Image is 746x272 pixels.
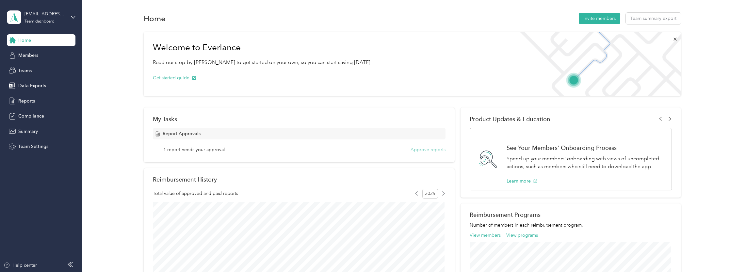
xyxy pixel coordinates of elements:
[18,82,46,89] span: Data Exports
[153,42,372,53] h1: Welcome to Everlance
[144,15,166,22] h1: Home
[18,98,35,104] span: Reports
[18,143,48,150] span: Team Settings
[18,52,38,59] span: Members
[506,232,538,239] button: View programs
[153,176,217,183] h2: Reimbursement History
[18,37,31,44] span: Home
[422,189,438,199] span: 2025
[153,58,372,67] p: Read our step-by-[PERSON_NAME] to get started on your own, so you can start saving [DATE].
[470,116,550,122] span: Product Updates & Education
[153,116,446,122] div: My Tasks
[153,74,196,81] button: Get started guide
[153,190,238,197] span: Total value of approved and paid reports
[470,232,501,239] button: View members
[507,178,538,184] button: Learn more
[470,222,672,229] p: Number of members in each reimbursement program.
[18,67,32,74] span: Teams
[24,20,55,24] div: Team dashboard
[18,128,38,135] span: Summary
[507,144,665,151] h1: See Your Members' Onboarding Process
[470,211,672,218] h2: Reimbursement Programs
[626,13,681,24] button: Team summary export
[163,130,201,137] span: Report Approvals
[4,262,37,269] button: Help center
[411,146,446,153] button: Approve reports
[579,13,620,24] button: Invite members
[163,146,225,153] span: 1 report needs your approval
[709,235,746,272] iframe: Everlance-gr Chat Button Frame
[507,155,665,171] p: Speed up your members' onboarding with views of uncompleted actions, such as members who still ne...
[513,32,681,96] img: Welcome to everlance
[18,113,44,120] span: Compliance
[24,10,65,17] div: [EMAIL_ADDRESS][PERSON_NAME][DOMAIN_NAME]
